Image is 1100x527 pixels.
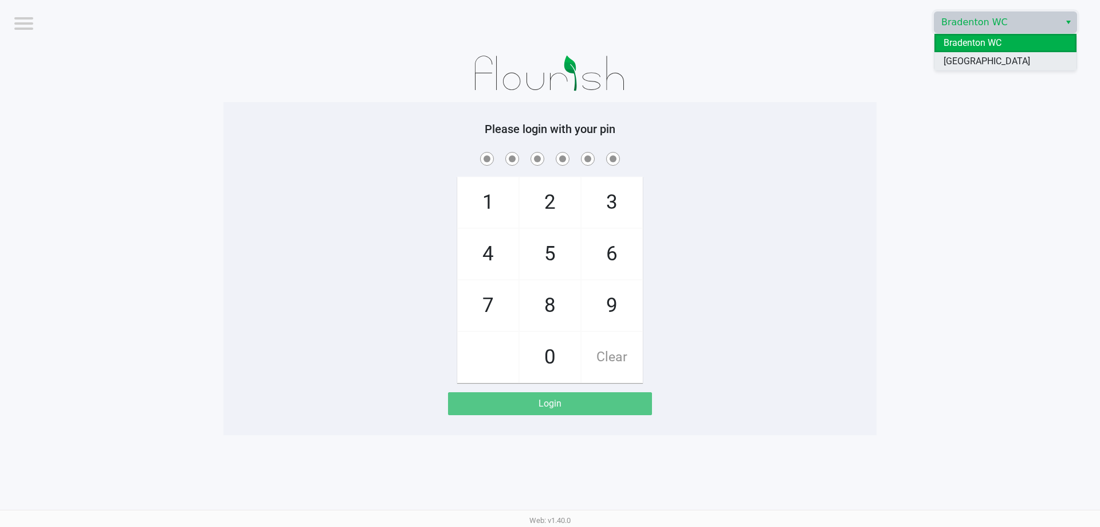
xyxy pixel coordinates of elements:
span: [GEOGRAPHIC_DATA] [944,54,1030,68]
span: 1 [458,177,518,228]
span: 2 [520,177,580,228]
span: 4 [458,229,518,279]
span: 8 [520,280,580,331]
span: Bradenton WC [941,15,1053,29]
span: 7 [458,280,518,331]
span: Bradenton WC [944,36,1001,50]
span: 0 [520,332,580,382]
span: 9 [582,280,642,331]
span: 6 [582,229,642,279]
h5: Please login with your pin [232,122,868,136]
button: Select [1060,12,1077,33]
span: 5 [520,229,580,279]
span: Clear [582,332,642,382]
span: Web: v1.40.0 [529,516,571,525]
span: 3 [582,177,642,228]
